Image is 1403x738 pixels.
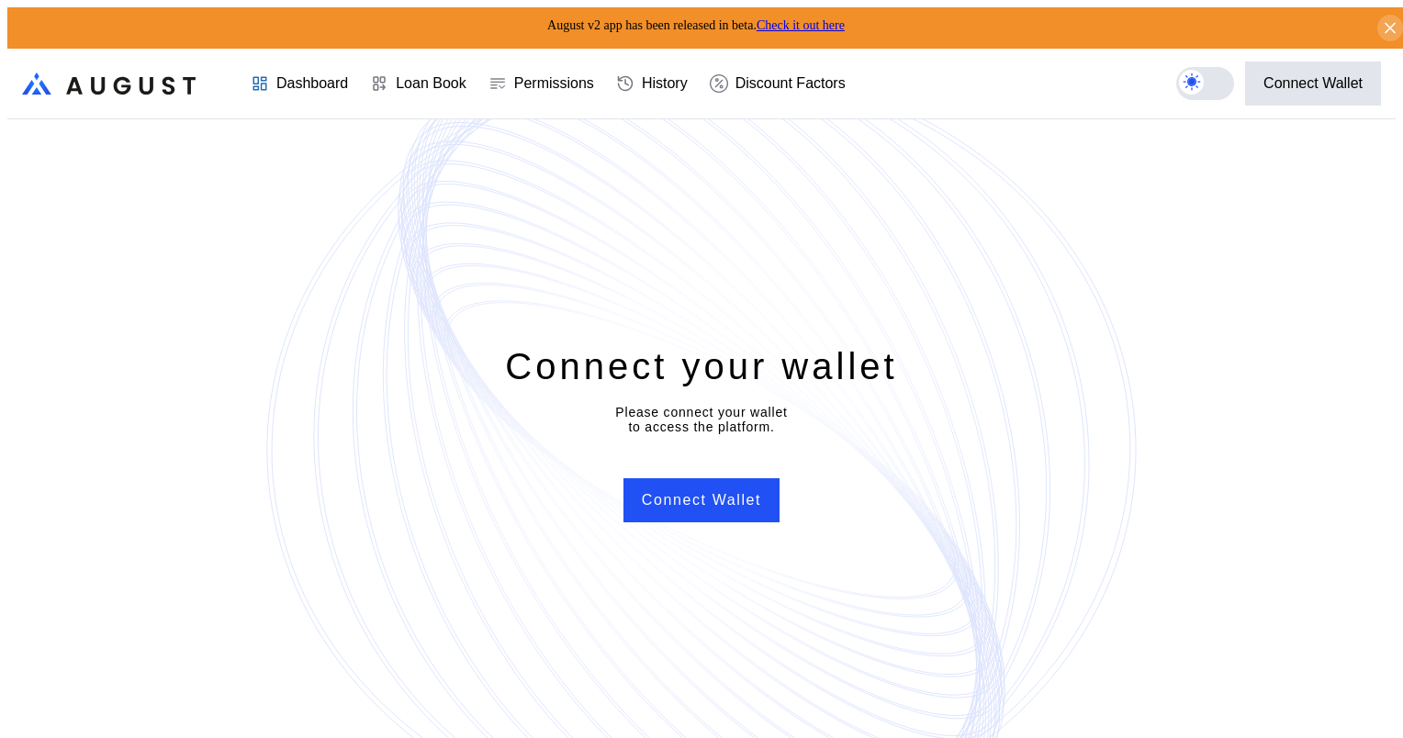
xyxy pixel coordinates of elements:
[505,342,897,390] div: Connect your wallet
[642,75,688,92] div: History
[735,75,846,92] div: Discount Factors
[699,50,857,117] a: Discount Factors
[359,50,477,117] a: Loan Book
[477,50,605,117] a: Permissions
[240,50,359,117] a: Dashboard
[623,478,780,522] button: Connect Wallet
[1245,61,1381,106] button: Connect Wallet
[276,75,348,92] div: Dashboard
[615,405,787,434] div: Please connect your wallet to access the platform.
[1263,75,1363,92] div: Connect Wallet
[514,75,594,92] div: Permissions
[757,18,845,32] a: Check it out here
[547,18,845,32] span: August v2 app has been released in beta.
[396,75,466,92] div: Loan Book
[605,50,699,117] a: History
